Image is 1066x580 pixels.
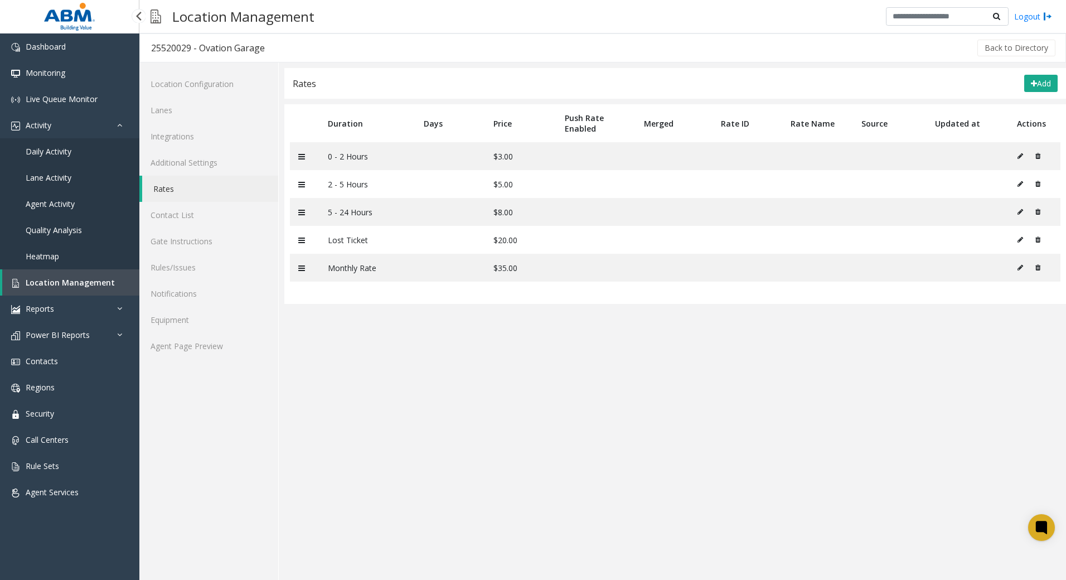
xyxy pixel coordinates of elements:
[927,104,1008,142] th: Updated at
[11,489,20,497] img: 'icon'
[26,277,115,288] span: Location Management
[485,226,556,254] td: $20.00
[11,122,20,130] img: 'icon'
[26,434,69,445] span: Call Centers
[151,3,161,30] img: pageIcon
[139,202,278,228] a: Contact List
[11,436,20,445] img: 'icon'
[319,198,415,226] td: 5 - 24 Hours
[485,142,556,170] td: $3.00
[11,357,20,366] img: 'icon'
[26,461,59,471] span: Rule Sets
[485,198,556,226] td: $8.00
[415,104,484,142] th: Days
[485,170,556,198] td: $5.00
[26,199,75,209] span: Agent Activity
[26,225,82,235] span: Quality Analysis
[11,279,20,288] img: 'icon'
[26,487,79,497] span: Agent Services
[26,330,90,340] span: Power BI Reports
[782,104,853,142] th: Rate Name
[636,104,713,142] th: Merged
[11,305,20,314] img: 'icon'
[293,76,316,91] div: Rates
[167,3,320,30] h3: Location Management
[319,226,415,254] td: Lost Ticket
[26,251,59,262] span: Heatmap
[139,71,278,97] a: Location Configuration
[26,408,54,419] span: Security
[11,384,20,393] img: 'icon'
[853,104,927,142] th: Source
[139,333,278,359] a: Agent Page Preview
[1014,11,1052,22] a: Logout
[11,462,20,471] img: 'icon'
[11,69,20,78] img: 'icon'
[977,40,1055,56] button: Back to Directory
[139,228,278,254] a: Gate Instructions
[26,382,55,393] span: Regions
[11,43,20,52] img: 'icon'
[485,104,556,142] th: Price
[1009,104,1060,142] th: Actions
[2,269,139,296] a: Location Management
[1043,11,1052,22] img: logout
[485,254,556,282] td: $35.00
[556,104,635,142] th: Push Rate Enabled
[1024,75,1058,93] button: Add
[142,176,278,202] a: Rates
[11,95,20,104] img: 'icon'
[139,281,278,307] a: Notifications
[319,170,415,198] td: 2 - 5 Hours
[139,97,278,123] a: Lanes
[139,149,278,176] a: Additional Settings
[319,142,415,170] td: 0 - 2 Hours
[26,303,54,314] span: Reports
[713,104,782,142] th: Rate ID
[319,254,415,282] td: Monthly Rate
[26,67,65,78] span: Monitoring
[26,94,98,104] span: Live Queue Monitor
[139,307,278,333] a: Equipment
[11,410,20,419] img: 'icon'
[319,104,415,142] th: Duration
[139,123,278,149] a: Integrations
[11,331,20,340] img: 'icon'
[139,254,278,281] a: Rules/Issues
[26,146,71,157] span: Daily Activity
[26,172,71,183] span: Lane Activity
[151,41,265,55] div: 25520029 - Ovation Garage
[26,120,51,130] span: Activity
[26,356,58,366] span: Contacts
[26,41,66,52] span: Dashboard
